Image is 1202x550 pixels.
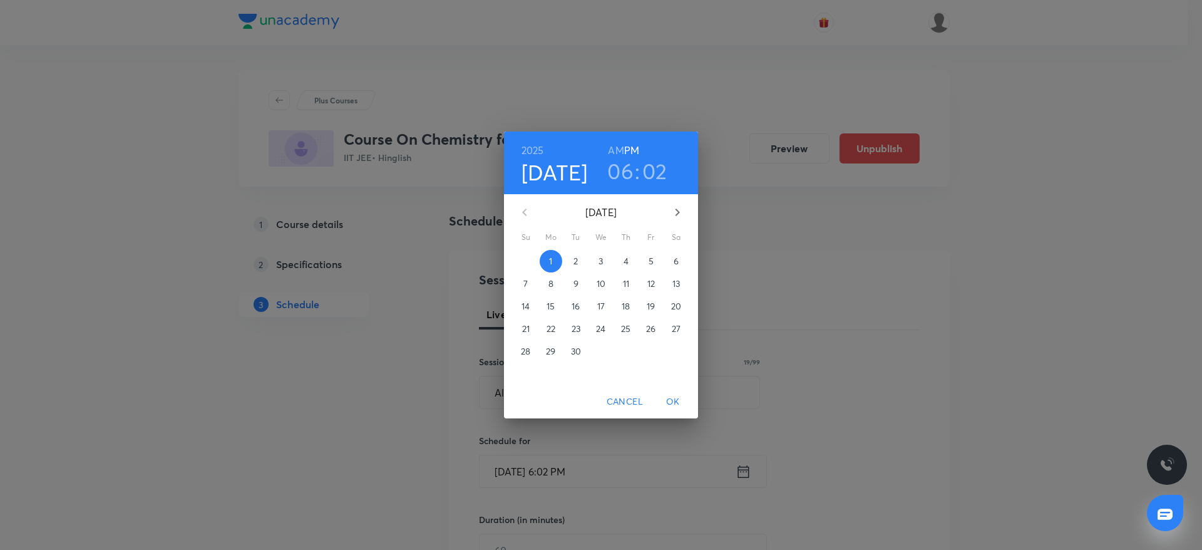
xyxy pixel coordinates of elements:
button: 13 [665,272,687,295]
button: [DATE] [521,159,588,185]
button: 23 [565,318,587,340]
p: 17 [597,300,605,313]
button: 3 [590,250,612,272]
button: AM [608,142,624,159]
button: 14 [515,295,537,318]
button: 17 [590,295,612,318]
button: PM [624,142,639,159]
button: 2 [565,250,587,272]
p: 8 [548,278,553,290]
p: 21 [522,323,530,335]
span: Fr [640,231,662,244]
p: [DATE] [540,205,662,220]
span: We [590,231,612,244]
button: 16 [565,295,587,318]
p: 13 [672,278,680,290]
button: 24 [590,318,612,340]
button: 30 [565,340,587,363]
p: 11 [623,278,629,290]
span: OK [658,394,688,410]
p: 26 [646,323,655,335]
span: Mo [540,231,562,244]
p: 16 [572,300,580,313]
p: 14 [521,300,530,313]
button: 20 [665,295,687,318]
button: 02 [642,158,667,184]
span: Su [515,231,537,244]
button: 25 [615,318,637,340]
button: 27 [665,318,687,340]
button: Cancel [602,390,648,413]
p: 5 [649,255,654,267]
p: 20 [671,300,681,313]
p: 7 [523,278,528,290]
button: 10 [590,272,612,295]
span: Th [615,231,637,244]
button: 11 [615,272,637,295]
button: 4 [615,250,637,272]
p: 30 [571,345,581,358]
button: 2025 [521,142,544,159]
p: 19 [647,300,655,313]
button: 18 [615,295,637,318]
span: Sa [665,231,687,244]
button: 06 [607,158,634,184]
p: 6 [674,255,679,267]
button: 28 [515,340,537,363]
span: Cancel [607,394,643,410]
h3: : [635,158,640,184]
p: 4 [624,255,629,267]
button: 19 [640,295,662,318]
button: 21 [515,318,537,340]
p: 10 [597,278,605,290]
button: 9 [565,272,587,295]
p: 23 [572,323,580,335]
button: 8 [540,272,562,295]
button: OK [653,390,693,413]
p: 9 [573,278,578,290]
p: 3 [598,255,603,267]
p: 25 [621,323,630,335]
p: 12 [647,278,655,290]
span: Tu [565,231,587,244]
button: 6 [665,250,687,272]
p: 18 [622,300,630,313]
p: 24 [596,323,605,335]
p: 1 [549,255,552,267]
button: 26 [640,318,662,340]
button: 1 [540,250,562,272]
button: 12 [640,272,662,295]
button: 22 [540,318,562,340]
p: 27 [672,323,681,335]
p: 29 [546,345,555,358]
p: 22 [547,323,555,335]
p: 15 [547,300,555,313]
button: 15 [540,295,562,318]
button: 29 [540,340,562,363]
button: 5 [640,250,662,272]
p: 2 [573,255,578,267]
p: 28 [521,345,530,358]
button: 7 [515,272,537,295]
